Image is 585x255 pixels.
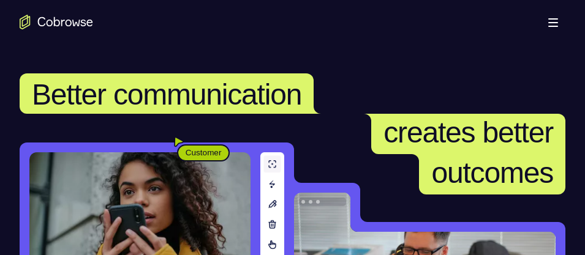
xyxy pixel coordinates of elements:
[383,116,553,149] span: creates better
[20,15,93,29] a: Go to the home page
[431,157,553,189] span: outcomes
[32,78,301,111] span: Better communication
